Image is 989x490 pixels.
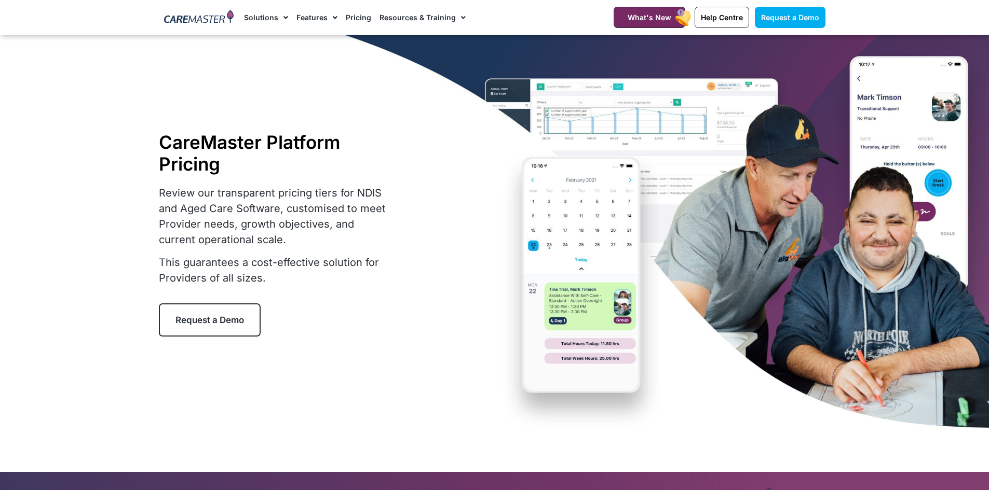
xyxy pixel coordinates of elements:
span: Help Centre [701,13,743,22]
a: Request a Demo [159,303,261,337]
img: CareMaster Logo [164,10,234,25]
span: What's New [628,13,671,22]
p: Review our transparent pricing tiers for NDIS and Aged Care Software, customised to meet Provider... [159,185,392,247]
span: Request a Demo [761,13,819,22]
a: What's New [614,7,685,28]
span: Request a Demo [175,315,244,325]
h1: CareMaster Platform Pricing [159,131,392,175]
a: Request a Demo [755,7,825,28]
a: Help Centre [695,7,749,28]
p: This guarantees a cost-effective solution for Providers of all sizes. [159,255,392,286]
